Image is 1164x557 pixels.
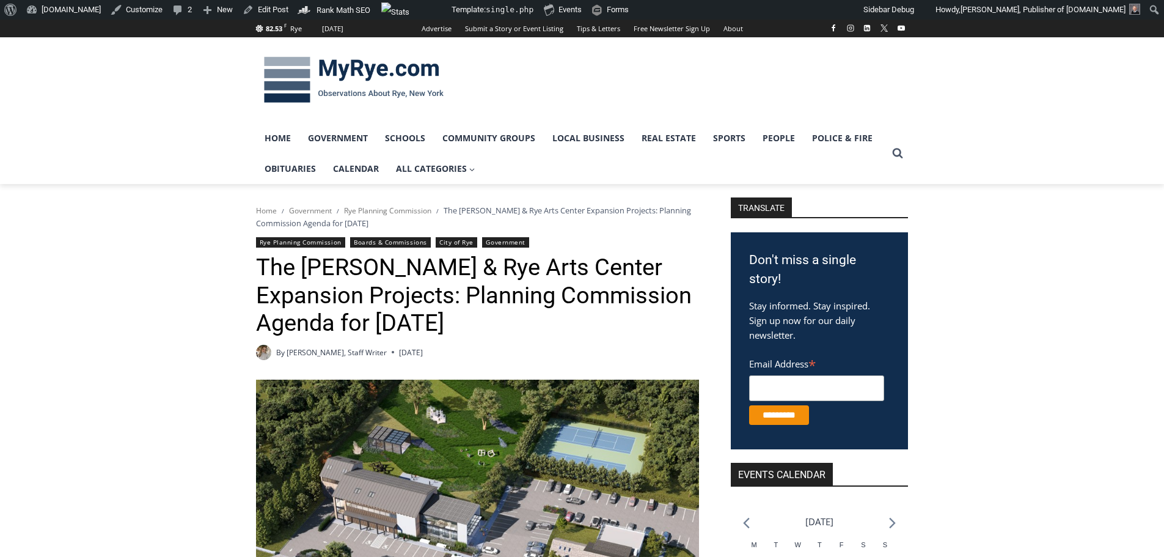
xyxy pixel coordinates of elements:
span: S [883,541,887,548]
span: 82.53 [266,24,282,33]
img: Views over 48 hours. Click for more Jetpack Stats. [381,2,450,17]
a: [PERSON_NAME], Staff Writer [287,347,387,358]
a: All Categories [387,153,484,184]
span: S [861,541,865,548]
a: Submit a Story or Event Listing [458,20,570,37]
a: Police & Fire [803,123,881,153]
a: Facebook [826,21,841,35]
a: About [717,20,750,37]
img: MyRye.com [256,48,452,112]
span: W [794,541,800,548]
h1: The [PERSON_NAME] & Rye Arts Center Expansion Projects: Planning Commission Agenda for [DATE] [256,254,699,338]
p: Stay informed. Stay inspired. Sign up now for our daily newsletter. [749,298,890,342]
a: Previous month [743,517,750,529]
nav: Secondary Navigation [415,20,750,37]
time: [DATE] [399,347,423,358]
a: Next month [889,517,896,529]
span: [PERSON_NAME], Publisher of [DOMAIN_NAME] [961,5,1126,14]
span: / [436,207,439,215]
a: Tips & Letters [570,20,627,37]
button: View Search Form [887,142,909,164]
strong: TRANSLATE [731,197,792,217]
span: M [752,541,757,548]
span: By [276,347,285,358]
a: Linkedin [860,21,874,35]
span: The [PERSON_NAME] & Rye Arts Center Expansion Projects: Planning Commission Agenda for [DATE] [256,205,691,228]
a: Real Estate [633,123,705,153]
a: Local Business [544,123,633,153]
span: T [774,541,778,548]
a: People [754,123,803,153]
a: Home [256,123,299,153]
div: Rye [290,23,302,34]
a: Rye Planning Commission [344,205,431,216]
a: Government [289,205,332,216]
span: single.php [486,5,533,14]
span: F [840,541,844,548]
span: / [337,207,339,215]
a: Government [482,237,529,248]
span: F [284,22,287,29]
a: Obituaries [256,153,324,184]
a: Advertise [415,20,458,37]
img: (PHOTO: MyRye.com Summer 2023 intern Beatrice Larzul.) [256,345,271,360]
a: Home [256,205,277,216]
a: Author image [256,345,271,360]
label: Email Address [749,352,884,374]
a: Community Groups [434,123,544,153]
li: [DATE] [805,514,833,530]
a: Schools [376,123,434,153]
a: Calendar [324,153,387,184]
span: / [282,207,284,215]
span: All Categories [396,162,475,175]
nav: Primary Navigation [256,123,887,185]
a: Instagram [843,21,858,35]
div: [DATE] [322,23,343,34]
a: Rye Planning Commission [256,237,345,248]
h3: Don't miss a single story! [749,251,890,289]
a: YouTube [894,21,909,35]
span: T [818,541,822,548]
a: Boards & Commissions [350,237,431,248]
a: Government [299,123,376,153]
a: Sports [705,123,754,153]
h2: Events Calendar [731,463,833,485]
a: X [877,21,891,35]
a: City of Rye [436,237,477,248]
a: Free Newsletter Sign Up [627,20,717,37]
nav: Breadcrumbs [256,204,699,229]
span: Rank Math SEO [317,6,370,15]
